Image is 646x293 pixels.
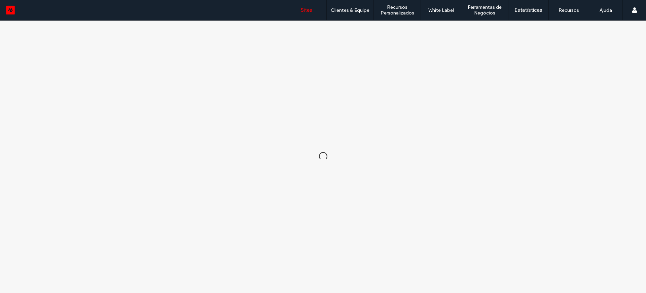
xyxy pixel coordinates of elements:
[374,4,421,16] label: Recursos Personalizados
[514,7,542,13] label: Estatísticas
[428,7,454,13] label: White Label
[331,7,369,13] label: Clientes & Equipe
[600,7,612,13] label: Ajuda
[461,4,508,16] label: Ferramentas de Negócios
[559,7,579,13] label: Recursos
[301,7,312,13] label: Sites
